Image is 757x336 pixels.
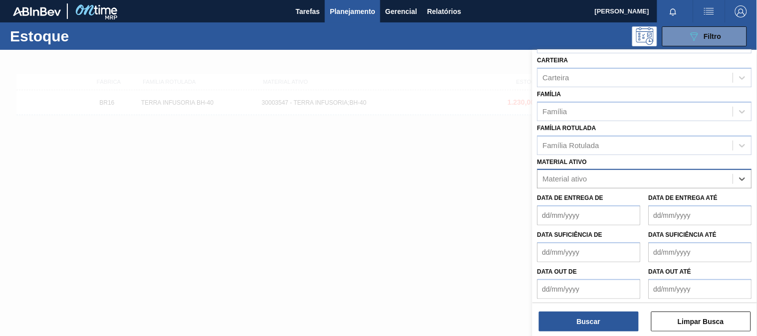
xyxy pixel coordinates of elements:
button: Filtro [662,26,747,46]
label: Data suficiência até [649,231,717,238]
span: Relatórios [427,5,461,17]
input: dd/mm/yyyy [649,279,752,299]
div: Carteira [543,73,569,82]
span: Planejamento [330,5,375,17]
div: Pogramando: nenhum usuário selecionado [632,26,657,46]
input: dd/mm/yyyy [649,205,752,225]
label: Família [537,91,561,98]
img: userActions [703,5,715,17]
label: Data suficiência de [537,231,603,238]
h1: Estoque [10,30,153,42]
button: Notificações [657,4,689,18]
input: dd/mm/yyyy [649,242,752,262]
input: dd/mm/yyyy [537,279,641,299]
img: Logout [735,5,747,17]
label: Família Rotulada [537,125,596,132]
span: Tarefas [295,5,320,17]
div: Material ativo [543,175,587,183]
span: Filtro [704,32,722,40]
label: Carteira [537,57,568,64]
div: Família [543,107,567,116]
input: dd/mm/yyyy [537,205,641,225]
input: dd/mm/yyyy [537,242,641,262]
label: Material ativo [537,159,587,166]
div: Família Rotulada [543,141,599,150]
img: TNhmsLtSVTkK8tSr43FrP2fwEKptu5GPRR3wAAAABJRU5ErkJggg== [13,7,61,16]
label: Data de Entrega de [537,194,604,201]
label: Data out de [537,268,577,275]
span: Gerencial [385,5,417,17]
label: Data out até [649,268,692,275]
label: Data de Entrega até [649,194,718,201]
